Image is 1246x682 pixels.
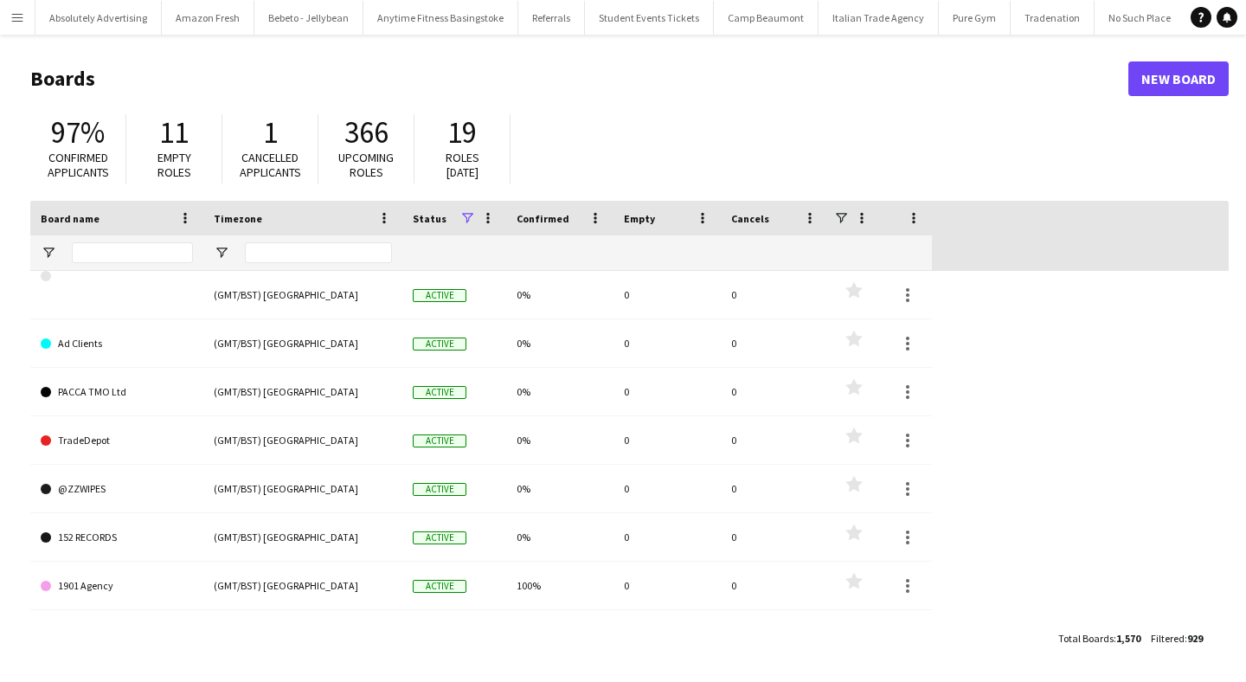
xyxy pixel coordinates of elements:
div: 0 [721,562,828,609]
span: Timezone [214,212,262,225]
span: Confirmed applicants [48,150,109,180]
div: (GMT/BST) [GEOGRAPHIC_DATA] [203,562,402,609]
div: 0 [721,271,828,318]
div: : [1151,621,1203,655]
a: 1901 Agency [41,562,193,610]
span: Empty roles [157,150,191,180]
span: Active [413,580,466,593]
span: Board name [41,212,100,225]
span: Filtered [1151,632,1185,645]
div: 0% [506,610,613,658]
span: Active [413,289,466,302]
a: TradeDepot [41,416,193,465]
div: 0% [506,416,613,464]
div: 0 [613,513,721,561]
button: Absolutely Advertising [35,1,162,35]
button: Italian Trade Agency [819,1,939,35]
a: New Board [1128,61,1229,96]
span: 366 [344,113,389,151]
button: Camp Beaumont [714,1,819,35]
div: 100% [506,562,613,609]
a: @ZZWIPES [41,465,193,513]
button: Referrals [518,1,585,35]
h1: Boards [30,66,1128,92]
div: 0 [721,368,828,415]
span: Active [413,531,466,544]
div: 0 [721,319,828,367]
span: 929 [1187,632,1203,645]
span: 97% [51,113,105,151]
div: (GMT/BST) [GEOGRAPHIC_DATA] [203,271,402,318]
div: 0 [613,465,721,512]
div: (GMT/BST) [GEOGRAPHIC_DATA] [203,368,402,415]
div: (GMT/BST) [GEOGRAPHIC_DATA] [203,513,402,561]
input: Board name Filter Input [72,242,193,263]
div: 0 [613,416,721,464]
div: 0 [613,319,721,367]
div: 0 [613,368,721,415]
button: Open Filter Menu [41,245,56,261]
span: Total Boards [1058,632,1114,645]
div: 0 [613,562,721,609]
span: 11 [159,113,189,151]
button: Anytime Fitness Basingstoke [363,1,518,35]
div: 0% [506,271,613,318]
div: 0 [613,271,721,318]
div: 0% [506,319,613,367]
div: (GMT/BST) [GEOGRAPHIC_DATA] [203,416,402,464]
div: 0 [613,610,721,658]
span: Active [413,434,466,447]
div: 0 [721,513,828,561]
div: 0 [721,465,828,512]
input: Timezone Filter Input [245,242,392,263]
span: Confirmed [517,212,569,225]
button: Student Events Tickets [585,1,714,35]
div: 0 [721,416,828,464]
a: Ad Clients [41,319,193,368]
a: 152 RECORDS [41,513,193,562]
span: Upcoming roles [338,150,394,180]
a: 1Lod [41,610,193,659]
span: 1 [263,113,278,151]
span: Cancels [731,212,769,225]
span: 19 [447,113,477,151]
div: 0% [506,513,613,561]
button: Amazon Fresh [162,1,254,35]
span: Active [413,338,466,351]
div: 0% [506,368,613,415]
span: Active [413,386,466,399]
span: 1,570 [1116,632,1140,645]
button: Bebeto - Jellybean [254,1,363,35]
span: Empty [624,212,655,225]
a: PACCA TMO Ltd [41,368,193,416]
button: Tradenation [1011,1,1095,35]
span: Active [413,483,466,496]
div: : [1058,621,1140,655]
button: Pure Gym [939,1,1011,35]
div: 0 [721,610,828,658]
div: 0% [506,465,613,512]
div: (GMT/BST) [GEOGRAPHIC_DATA] [203,610,402,658]
span: Cancelled applicants [240,150,301,180]
button: No Such Place [1095,1,1185,35]
span: Roles [DATE] [446,150,479,180]
div: (GMT/BST) [GEOGRAPHIC_DATA] [203,319,402,367]
span: Status [413,212,446,225]
button: Open Filter Menu [214,245,229,261]
div: (GMT/BST) [GEOGRAPHIC_DATA] [203,465,402,512]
